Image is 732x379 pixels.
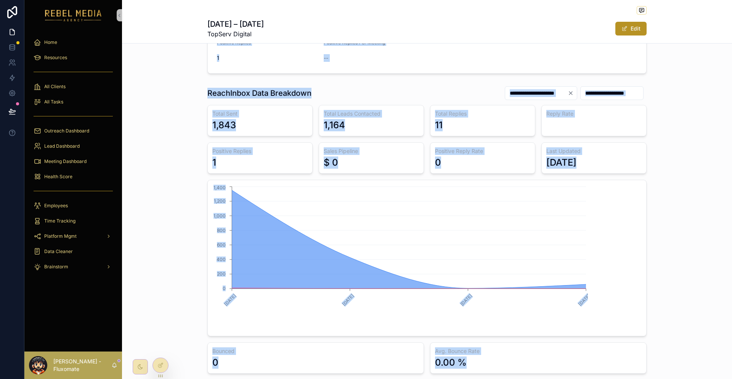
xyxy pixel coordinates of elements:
a: Employees [29,199,117,213]
button: Edit [615,22,647,35]
h3: Total Sent [212,110,308,118]
div: 1 [212,156,216,169]
div: 1,164 [324,119,345,131]
img: App logo [45,9,102,21]
tspan: 1,000 [213,213,226,219]
span: All Tasks [44,99,63,105]
span: Outreach Dashboard [44,128,89,134]
span: Resources [44,55,67,61]
span: Meeting Dashboard [44,158,87,165]
span: -- [324,54,328,62]
tspan: 0 [223,285,226,291]
h1: [DATE] – [DATE] [207,19,264,29]
div: 1,843 [212,119,236,131]
h3: Positive Replies [212,147,308,155]
a: Home [29,35,117,49]
a: Platform Mgmt [29,229,117,243]
a: Data Cleaner [29,245,117,258]
div: [DATE] [546,156,576,169]
p: [PERSON_NAME] - Fluxomate [53,358,111,373]
span: Health Score [44,174,72,180]
h1: ReachInbox Data Breakdown [207,88,311,98]
tspan: 400 [217,256,226,262]
h3: Total Leads Contacted [324,110,419,118]
span: Employees [44,203,68,209]
div: scrollable content [24,31,122,282]
div: 0.00 % [435,356,467,369]
span: Data Cleaner [44,248,73,255]
span: Platform Mgmt [44,233,77,239]
h3: Positive Reply Rate [435,147,530,155]
span: Time Tracking [44,218,75,224]
h3: Last Updated [546,147,642,155]
div: 11 [435,119,443,131]
a: Health Score [29,170,117,184]
tspan: 600 [217,242,226,248]
button: Clear [568,90,577,96]
span: Lead Dashboard [44,143,80,149]
a: Time Tracking [29,214,117,228]
span: Home [44,39,57,45]
div: chart [212,185,642,331]
text: [DATE] [341,293,355,307]
tspan: 200 [217,271,226,277]
span: TopServ Digital [207,29,264,39]
text: [DATE] [223,293,237,307]
text: [DATE] [577,293,591,307]
tspan: 1,400 [213,185,226,190]
a: Resources [29,51,117,65]
div: 0 [435,156,441,169]
tspan: 1,200 [214,198,226,204]
a: Lead Dashboard [29,139,117,153]
tspan: 800 [217,227,226,233]
span: All Clients [44,84,66,90]
h3: Reply Rate [546,110,642,118]
text: [DATE] [459,293,473,307]
a: Meeting Dashboard [29,155,117,168]
h3: Total Replies [435,110,530,118]
a: Outreach Dashboard [29,124,117,138]
h3: Avg. Bounce Rate [435,347,642,355]
div: 0 [212,356,218,369]
h3: Bounced [212,347,419,355]
a: All Tasks [29,95,117,109]
a: All Clients [29,80,117,94]
span: 1 [217,54,318,62]
div: $ 0 [324,156,338,169]
h3: Sales Pipeline [324,147,419,155]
